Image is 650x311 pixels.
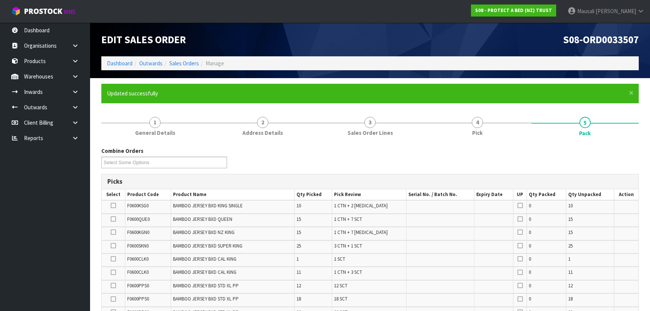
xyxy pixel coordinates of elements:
[568,296,573,302] span: 18
[242,129,283,137] span: Address Details
[173,229,235,236] span: BAMBOO JERSEY BXD NZ KING
[173,269,236,275] span: BAMBOO JERSEY BXD CAL KING
[127,202,149,209] span: F0600KSG0
[529,296,531,302] span: 0
[334,256,345,262] span: 1 SCT
[334,269,362,275] span: 1 CTN + 3 SCT
[11,6,21,16] img: cube-alt.png
[529,229,531,236] span: 0
[64,8,75,15] small: WMS
[101,33,186,46] span: Edit Sales Order
[135,129,175,137] span: General Details
[568,202,573,209] span: 10
[296,202,301,209] span: 10
[296,269,301,275] span: 11
[334,229,388,236] span: 1 CTN + 7 [MEDICAL_DATA]
[529,282,531,289] span: 0
[127,282,149,289] span: F0600PPS0
[472,117,483,128] span: 4
[568,216,573,222] span: 15
[296,216,301,222] span: 15
[149,117,161,128] span: 1
[334,202,388,209] span: 1 CTN + 2 [MEDICAL_DATA]
[529,256,531,262] span: 0
[173,202,243,209] span: BAMBOO JERSEY BXD KING SINGLE
[173,282,239,289] span: BAMBOO JERSEY BXD STD XL PP
[527,189,566,200] th: Qty Packed
[107,90,158,97] span: Updated successfully
[529,269,531,275] span: 0
[127,269,149,275] span: F0600CLK0
[296,282,301,289] span: 12
[127,216,150,222] span: F0600QUE0
[296,243,301,249] span: 25
[107,178,633,185] h3: Picks
[107,60,132,67] a: Dashboard
[529,216,531,222] span: 0
[125,189,171,200] th: Product Code
[257,117,268,128] span: 2
[169,60,199,67] a: Sales Orders
[529,202,531,209] span: 0
[406,189,474,200] th: Serial No. / Batch No.
[513,189,527,200] th: UP
[568,229,573,236] span: 15
[568,243,573,249] span: 25
[334,282,348,289] span: 12 SCT
[294,189,332,200] th: Qty Picked
[139,60,162,67] a: Outwards
[24,6,62,16] span: ProStock
[296,229,301,236] span: 15
[102,189,125,200] th: Select
[568,269,573,275] span: 11
[364,117,376,128] span: 3
[475,7,552,14] strong: S08 - PROTECT A BED (NZ) TRUST
[614,189,638,200] th: Action
[101,147,143,155] label: Combine Orders
[334,243,362,249] span: 3 CTN + 1 SCT
[348,129,393,137] span: Sales Order Lines
[127,229,149,236] span: F0600KGN0
[173,243,242,249] span: BAMBOO JERSEY BXD SUPER KING
[206,60,224,67] span: Manage
[471,5,556,17] a: S08 - PROTECT A BED (NZ) TRUST
[568,282,573,289] span: 12
[332,189,406,200] th: Pick Review
[296,296,301,302] span: 18
[474,189,513,200] th: Expiry Date
[127,256,149,262] span: F0600CLK0
[579,129,591,137] span: Pack
[171,189,294,200] th: Product Name
[173,296,239,302] span: BAMBOO JERSEY BXD STD XL PP
[529,243,531,249] span: 0
[472,129,483,137] span: Pick
[173,256,236,262] span: BAMBOO JERSEY BXD CAL KING
[127,243,149,249] span: F0600SKN0
[566,189,614,200] th: Qty Unpacked
[563,33,639,46] span: S08-ORD0033507
[173,216,232,222] span: BAMBOO JERSEY BXD QUEEN
[629,88,633,98] span: ×
[568,256,570,262] span: 1
[577,8,594,15] span: Mausali
[334,216,362,222] span: 1 CTN + 7 SCT
[579,117,591,128] span: 5
[127,296,149,302] span: F0600PPS0
[296,256,299,262] span: 1
[596,8,636,15] span: [PERSON_NAME]
[334,296,348,302] span: 18 SCT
